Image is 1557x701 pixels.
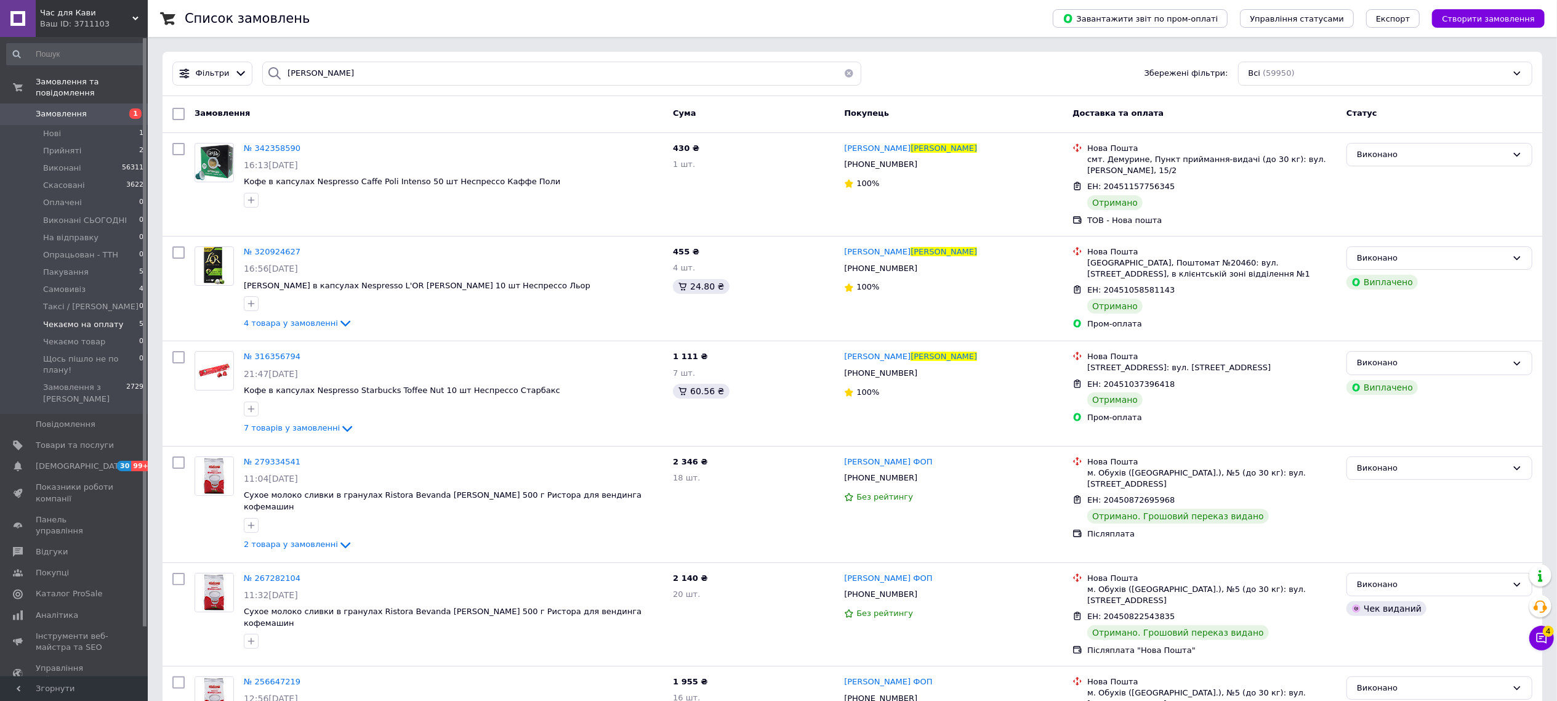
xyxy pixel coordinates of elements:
span: 0 [139,215,143,226]
div: Отримано. Грошовий переказ видано [1087,509,1269,524]
span: ЕН: 20450872695968 [1087,495,1175,504]
span: 2729 [126,382,143,404]
a: 7 товарів у замовленні [244,423,355,432]
span: 0 [139,249,143,261]
a: [PERSON_NAME] ФОП [844,573,932,585]
span: 4 [1543,626,1554,637]
span: Прийняті [43,145,81,156]
div: Післяплата "Нова Пошта" [1087,645,1337,656]
span: 100% [856,282,879,291]
div: Чек виданий [1346,601,1426,616]
span: № 256647219 [244,677,300,686]
span: Аналітика [36,610,78,621]
div: Виплачено [1346,380,1418,395]
span: 0 [139,336,143,347]
span: [PHONE_NUMBER] [844,160,917,169]
span: 455 ₴ [673,247,699,256]
span: [PERSON_NAME] [911,247,977,256]
span: 20 шт. [673,590,700,599]
button: Створити замовлення [1432,9,1545,28]
span: Час для Кави [40,7,132,18]
span: Каталог ProSale [36,588,102,599]
a: № 316356794 [244,352,300,361]
span: ЕН: 20451157756345 [1087,182,1175,191]
span: 1 955 ₴ [673,677,707,686]
span: Замовлення та повідомлення [36,76,148,99]
a: № 320924627 [244,247,300,256]
span: 0 [139,232,143,243]
div: Післяплата [1087,529,1337,540]
span: Панель управління [36,514,114,537]
span: 99+ [131,461,151,471]
a: Створити замовлення [1420,14,1545,23]
span: 56311 [122,163,143,174]
img: Фото товару [195,355,233,387]
button: Очистить [837,62,861,86]
input: Пошук [6,43,145,65]
span: Повідомлення [36,419,95,430]
div: Отримано. Грошовий переказ видано [1087,625,1269,640]
div: Пром-оплата [1087,318,1337,330]
span: 7 товарів у замовленні [244,423,340,432]
span: Пакування [43,267,89,278]
span: № 267282104 [244,573,300,583]
div: Отримано [1087,195,1143,210]
div: м. Обухів ([GEOGRAPHIC_DATA].), №5 (до 30 кг): вул. [STREET_ADDRESS] [1087,584,1337,606]
span: [PERSON_NAME] [911,144,977,153]
button: Експорт [1366,9,1420,28]
span: 4 товара у замовленні [244,318,338,328]
span: Опрацьован - ТТН [43,249,118,261]
span: 1 шт. [673,160,695,169]
span: 18 шт. [673,473,700,482]
a: Кофе в капсулах Nespresso Starbucks Toffee Nut 10 шт Неспрессо Старбакс [244,386,560,395]
div: Нова Пошта [1087,246,1337,257]
span: 100% [856,179,879,188]
div: Виконано [1357,252,1507,265]
a: Кофе в капсулах Nespresso Caffe Poli Intenso 50 шт Неспрессо Каффе Поли [244,177,560,186]
a: Сухое молоко сливки в гранулах Ristora Bevanda [PERSON_NAME] 500 г Ристора для вендинга кофемашин [244,607,642,628]
div: Виплачено [1346,275,1418,290]
span: Без рейтингу [856,492,913,501]
img: Фото товару [195,144,233,182]
span: Щось пішло не по плану! [43,354,139,376]
span: [PHONE_NUMBER] [844,473,917,482]
div: Отримано [1087,392,1143,407]
span: [PHONE_NUMBER] [844,368,917,378]
span: 0 [139,354,143,376]
span: На відправку [43,232,99,243]
span: Доставка та оплата [1072,108,1164,118]
span: Покупці [36,567,69,578]
span: Сухое молоко сливки в гранулах Ristora Bevanda [PERSON_NAME] 500 г Ристора для вендинга кофемашин [244,490,642,511]
span: Замовлення [36,108,87,120]
span: Замовлення [195,108,250,118]
span: 2 товара у замовленні [244,540,338,549]
div: Пром-оплата [1087,412,1337,423]
span: Фільтри [196,68,230,79]
div: 60.56 ₴ [673,384,729,399]
div: Ваш ID: 3711103 [40,18,148,30]
span: Виконані [43,163,81,174]
span: 4 [139,284,143,295]
span: [PERSON_NAME] [844,247,911,256]
div: Виконано [1357,682,1507,695]
a: № 342358590 [244,144,300,153]
span: Таксі / [PERSON_NAME] [43,301,139,312]
a: № 279334541 [244,457,300,466]
span: Покупець [844,108,889,118]
span: 0 [139,301,143,312]
img: Фото товару [195,573,233,612]
span: 7 шт. [673,368,695,378]
span: [PHONE_NUMBER] [844,590,917,599]
span: [PERSON_NAME] в капсулах Nespresso L'OR [PERSON_NAME] 10 шт Неспрессо Льор [244,281,590,290]
span: 1 [129,108,142,119]
div: Нова Пошта [1087,676,1337,687]
span: 430 ₴ [673,144,699,153]
a: Фото товару [195,456,234,496]
span: [PERSON_NAME] [844,352,911,361]
div: м. Обухів ([GEOGRAPHIC_DATA].), №5 (до 30 кг): вул. [STREET_ADDRESS] [1087,468,1337,490]
div: Виконано [1357,578,1507,591]
span: [PERSON_NAME] ФОП [844,677,932,686]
